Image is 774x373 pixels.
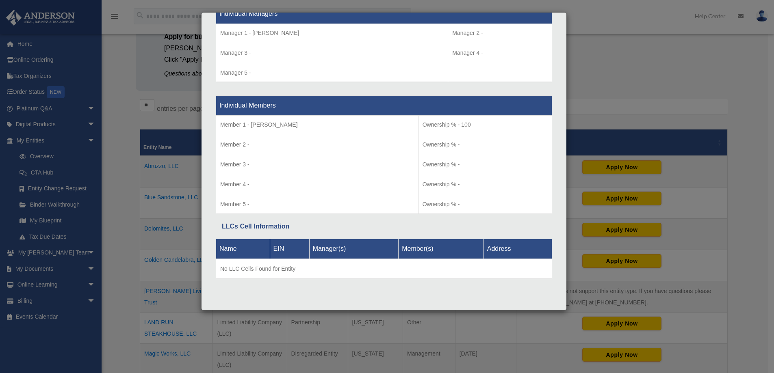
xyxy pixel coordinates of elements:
th: Name [216,239,270,259]
p: Member 5 - [220,199,414,209]
p: Ownership % - [423,179,548,190]
p: Manager 4 - [452,48,548,58]
td: No LLC Cells Found for Entity [216,259,552,279]
th: Address [483,239,552,259]
p: Ownership % - [423,199,548,209]
th: Manager(s) [309,239,399,259]
th: EIN [270,239,309,259]
p: Ownership % - 100 [423,120,548,130]
p: Member 3 - [220,160,414,170]
p: Manager 1 - [PERSON_NAME] [220,28,444,38]
th: Individual Members [216,96,552,116]
p: Manager 5 - [220,68,444,78]
th: Member(s) [399,239,484,259]
p: Ownership % - [423,160,548,170]
p: Manager 2 - [452,28,548,38]
p: Manager 3 - [220,48,444,58]
th: Individual Managers [216,4,552,24]
p: Member 1 - [PERSON_NAME] [220,120,414,130]
p: Ownership % - [423,140,548,150]
div: LLCs Cell Information [222,221,546,232]
p: Member 2 - [220,140,414,150]
p: Member 4 - [220,179,414,190]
